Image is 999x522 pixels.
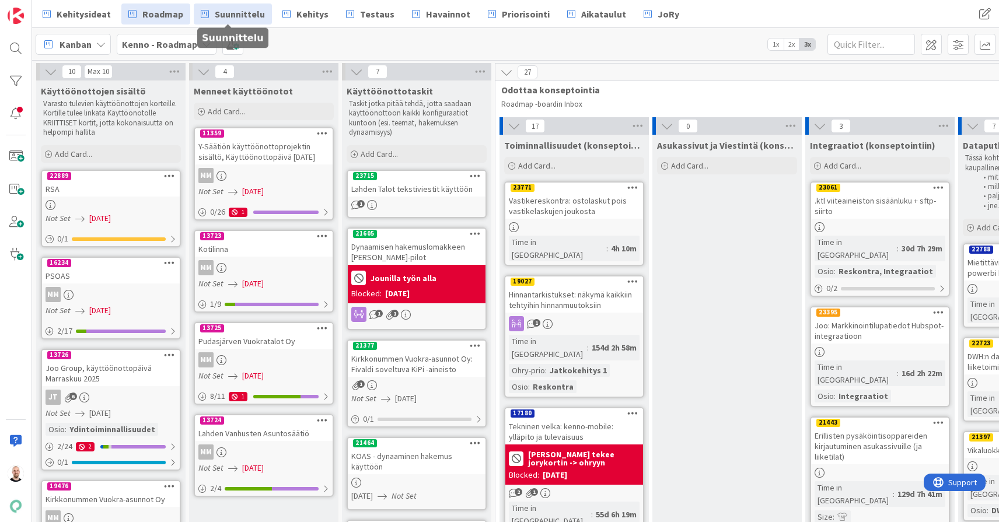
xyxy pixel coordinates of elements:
[215,65,235,79] span: 4
[353,172,377,180] div: 23715
[195,231,333,257] div: 13723Kotilinna
[25,2,53,16] span: Support
[426,7,470,21] span: Havainnot
[349,99,484,137] p: Taskit jotka pitää tehdä, jotta saadaan käyttöönottoon kaikki konfiguraatiot kuntoon (esi. teemat...
[242,462,264,474] span: [DATE]
[899,242,945,255] div: 30d 7h 29m
[593,508,640,521] div: 55d 6h 19m
[509,380,528,393] div: Osio
[195,168,333,183] div: MM
[55,149,92,159] span: Add Card...
[348,229,485,265] div: 21605Dynaamisen hakemuslomakkeen [PERSON_NAME]-pilot
[200,324,224,332] div: 13725
[195,231,333,241] div: 13723
[816,184,840,192] div: 23061
[89,304,111,317] span: [DATE]
[608,242,640,255] div: 4h 10m
[987,504,988,517] span: :
[46,423,65,436] div: Osio
[89,407,111,419] span: [DATE]
[511,409,535,418] div: 17180
[518,65,537,79] span: 27
[46,305,71,316] i: Not Set
[42,268,180,283] div: PSOAS
[200,416,224,425] div: 13724
[42,439,180,454] div: 2/242
[194,3,272,24] a: Suunnittelu
[198,352,214,367] div: MM
[42,287,180,302] div: MM
[67,423,158,436] div: Ydintoiminnallisuudet
[357,380,365,388] span: 1
[815,265,834,278] div: Osio
[897,242,899,255] span: :
[405,3,477,24] a: Havainnot
[42,492,180,507] div: Kirkkonummen Vuokra-asunnot Oy
[530,380,577,393] div: Reskontra
[198,186,223,197] i: Not Set
[57,233,68,245] span: 0 / 1
[62,65,82,79] span: 10
[47,482,71,491] div: 19476
[768,38,784,50] span: 1x
[348,449,485,474] div: KOAS - dynaaminen hakemus käyttöön
[47,172,71,180] div: 22889
[200,232,224,240] div: 13723
[46,213,71,223] i: Not Set
[242,185,264,198] span: [DATE]
[195,334,333,349] div: Pudasjärven Vuokratalot Oy
[195,205,333,219] div: 0/261
[195,481,333,496] div: 2/4
[815,236,897,261] div: Time in [GEOGRAPHIC_DATA]
[43,99,179,137] p: Varasto tulevien käyttöönottojen korteille. Kortille tulee linkata Käyttöönotolle KRIITTISET kort...
[371,274,436,282] b: Jounilla työn alla
[505,408,643,444] div: 17180Tekninen velka: kenno-mobile: ylläpito ja tulevaisuus
[89,212,111,225] span: [DATE]
[657,139,797,151] span: Asukassivut ja Viestintä (konseptointiin)
[36,3,118,24] a: Kehitysideat
[42,324,180,338] div: 2/17
[509,364,545,377] div: Ohry-prio
[195,323,333,349] div: 13725Pudasjärven Vuokratalot Oy
[357,200,365,208] span: 1
[518,160,556,171] span: Add Card...
[528,380,530,393] span: :
[229,208,247,217] div: 1
[195,241,333,257] div: Kotilinna
[826,282,837,295] span: 0 / 2
[351,288,382,300] div: Blocked:
[42,258,180,268] div: 16234
[210,206,225,218] span: 0 / 26
[831,119,851,133] span: 3
[363,413,374,425] span: 0 / 1
[351,490,373,502] span: [DATE]
[587,341,589,354] span: :
[969,246,993,254] div: 22788
[47,259,71,267] div: 16234
[195,139,333,164] div: Y-Säätiön käyttöönottoprojektin sisältö, Käyttöönottopäivä [DATE]
[195,415,333,426] div: 13724
[210,482,221,495] span: 2 / 4
[348,351,485,377] div: Kirkkonummen Vuokra-asunnot Oy: Fivaldi soveltuva KiPi -aineisto
[122,38,197,50] b: Kenno - Roadmap
[360,7,394,21] span: Testaus
[811,318,949,344] div: Joo: Markkinointilupatiedot Hubspot-integraatioon
[215,7,265,21] span: Suunnittelu
[816,419,840,427] div: 21443
[811,183,949,219] div: 23061.ktl viiteaineiston sisäänluku + sftp-siirto
[76,442,95,451] div: 2
[391,310,399,317] span: 1
[606,242,608,255] span: :
[242,370,264,382] span: [DATE]
[799,38,815,50] span: 3x
[509,469,539,481] div: Blocked:
[8,498,24,514] img: avatar
[42,171,180,181] div: 22889
[353,439,377,447] div: 21464
[57,456,68,468] span: 0 / 1
[42,171,180,197] div: 22889RSA
[194,85,293,97] span: Menneet käyttöönotot
[195,426,333,441] div: Lahden Vanhusten Asuntosäätiö
[142,7,183,21] span: Roadmap
[827,34,915,55] input: Quick Filter...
